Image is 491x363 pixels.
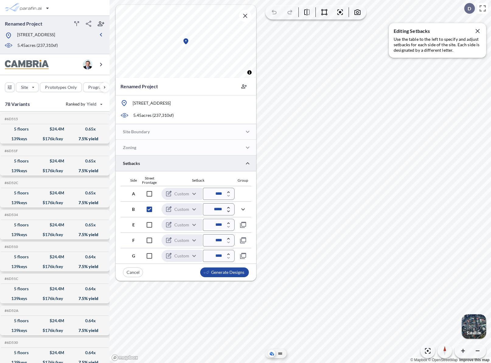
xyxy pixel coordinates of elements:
p: Cancel [127,269,140,275]
div: F [120,238,137,243]
div: B [120,207,137,211]
button: Aerial View [268,350,275,357]
p: Renamed Project [5,20,42,27]
button: Generate Designs [200,267,249,277]
a: Mapbox [410,358,427,362]
p: Zoning [123,145,136,151]
p: D [468,6,471,11]
p: 5.45 acres ( 237,310 sf) [17,42,58,49]
a: Mapbox homepage [111,354,138,361]
p: Custom [174,237,189,243]
h5: Click to copy the code [3,149,18,153]
div: E [120,223,137,227]
p: Custom [174,191,189,197]
div: Custom [162,250,202,262]
img: smallLogo-95f25c18.png [204,270,210,275]
p: [STREET_ADDRESS] [133,100,171,106]
button: Site Plan [277,350,284,357]
span: Yield [87,101,97,107]
p: Renamed Project [120,83,158,90]
div: A [120,192,137,196]
div: Side [120,178,137,183]
span: Toggle attribution [248,69,251,76]
h5: Click to copy the code [3,213,18,217]
h5: Click to copy the code [3,181,18,185]
h5: Click to copy the code [3,245,18,249]
div: Custom [162,203,202,216]
p: Site Boundary [123,129,150,135]
img: Switcher Image [462,314,486,339]
div: Custom [162,218,202,231]
p: Custom [174,206,189,212]
div: Custom [162,234,202,247]
button: Program [83,82,116,92]
button: Ranked by Yield [61,99,106,109]
div: Setback [162,178,235,183]
h5: Click to copy the code [3,340,18,345]
div: Custom [162,187,202,200]
button: Toggle attribution [246,69,253,76]
img: user logo [83,60,92,69]
div: G [120,254,137,258]
div: Group [235,178,251,183]
p: Site [21,84,28,90]
canvas: Map [116,5,256,78]
h5: Click to copy the code [3,277,18,281]
button: Prototypes Only [40,82,82,92]
div: Street Frontage [137,176,162,185]
a: Improve this map [459,358,489,362]
button: Site [16,82,39,92]
p: Generate Designs [211,269,244,275]
p: Satellite [467,330,481,335]
img: BrandImage [5,60,49,69]
p: Editing Setbacks [394,28,481,34]
h5: Click to copy the code [3,309,19,313]
p: Program [88,84,105,90]
a: OpenStreetMap [428,358,458,362]
p: 78 Variants [5,100,30,108]
p: [STREET_ADDRESS] [17,32,55,39]
h5: Click to copy the code [3,117,18,121]
button: Cancel [123,267,143,277]
p: Prototypes Only [45,84,77,90]
p: Use the table to the left to specify and adjust setbacks for each side of the site. Each side is ... [394,37,481,53]
p: Custom [174,253,189,259]
p: 5.45 acres ( 237,310 sf) [133,112,174,118]
div: Map marker [182,38,190,45]
p: Custom [174,222,189,228]
button: Switcher ImageSatellite [462,314,486,339]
